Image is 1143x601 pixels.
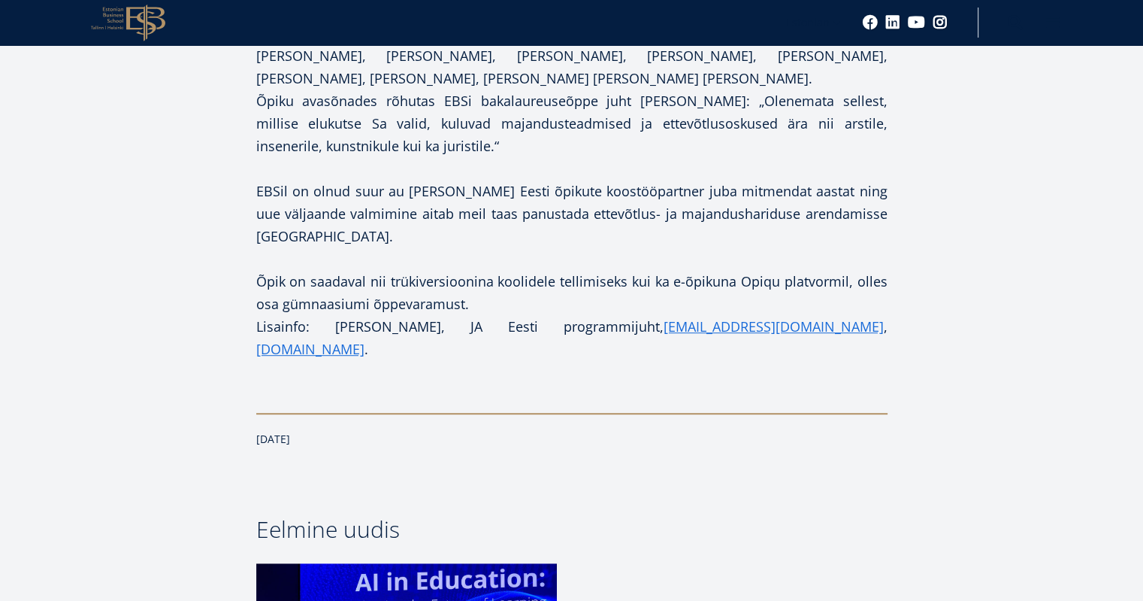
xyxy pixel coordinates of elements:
[256,270,887,315] p: Õpik on saadaval nii trükiversioonina koolidele tellimiseks kui ka e-õpikuna Opiqu platvormil, ol...
[933,15,948,30] a: Instagram
[256,338,364,360] a: [DOMAIN_NAME]
[885,15,900,30] a: Linkedin
[256,428,887,451] div: [DATE]
[256,182,887,245] b: EBSil on olnud suur au [PERSON_NAME] Eesti õpikute koostööpartner juba mitmendat aastat ning uue ...
[256,90,887,157] p: : „Olenemata sellest, millise elukutse Sa valid, kuluvad majandusteadmised ja ettevõtlusoskused ä...
[863,15,878,30] a: Facebook
[256,92,747,110] b: Õpiku avasõnades rõhutas EBSi bakalaureuseõppe juht [PERSON_NAME]
[664,315,884,338] a: [EMAIL_ADDRESS][DOMAIN_NAME]
[256,511,557,548] h2: Eelmine uudis
[256,315,887,360] p: Lisainfo: [PERSON_NAME], JA Eesti programmijuht, , .
[908,15,925,30] a: Youtube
